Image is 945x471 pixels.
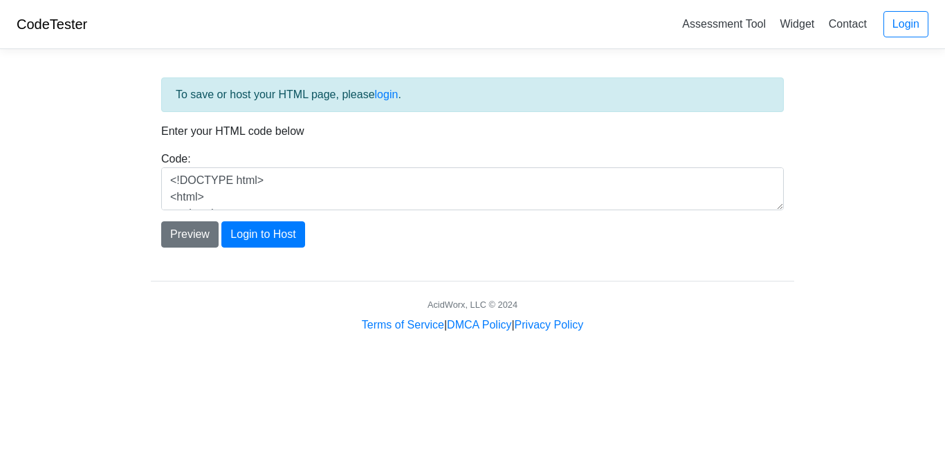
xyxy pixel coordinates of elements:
[428,298,517,311] div: AcidWorx, LLC © 2024
[362,319,444,331] a: Terms of Service
[161,123,784,140] p: Enter your HTML code below
[677,12,771,35] a: Assessment Tool
[375,89,398,100] a: login
[515,319,584,331] a: Privacy Policy
[221,221,304,248] button: Login to Host
[447,319,511,331] a: DMCA Policy
[161,221,219,248] button: Preview
[161,77,784,112] div: To save or host your HTML page, please .
[161,167,784,210] textarea: <!DOCTYPE html> <html> <head> <title>Test</title> </head> <body> <h1>Hello, world!</h1> </body> <...
[362,317,583,333] div: | |
[883,11,928,37] a: Login
[774,12,820,35] a: Widget
[17,17,87,32] a: CodeTester
[151,151,794,210] div: Code:
[823,12,872,35] a: Contact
